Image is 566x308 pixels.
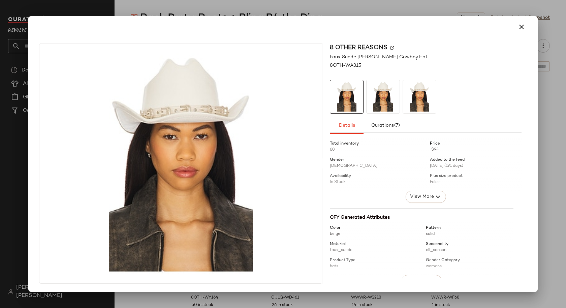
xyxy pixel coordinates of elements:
span: View More [409,193,434,201]
button: View More [405,191,446,203]
span: Faux Suede [PERSON_NAME] Cowboy Hat [330,54,428,61]
img: 8OTH-WA315_V1.jpg [39,43,322,283]
span: 8 Other Reasons [330,43,387,52]
span: 8OTH-WA315 [330,62,361,69]
span: Curations [371,123,400,128]
span: Details [338,123,355,128]
img: svg%3e [390,46,394,50]
img: 8OTH-WA315_V1.jpg [330,80,363,113]
img: 8OTH-WA315_V1.jpg [403,80,436,113]
button: View More [401,275,442,287]
img: 8OTH-WA315_V1.jpg [367,80,400,113]
span: (7) [394,123,400,128]
span: View More [405,277,430,285]
div: CFY Generated Attributes [330,214,513,221]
